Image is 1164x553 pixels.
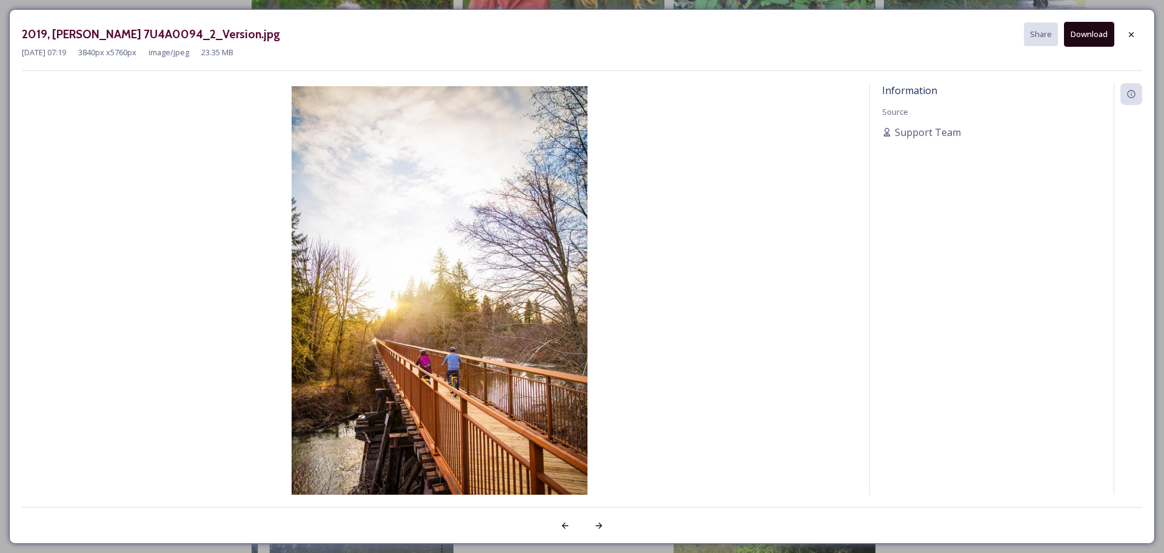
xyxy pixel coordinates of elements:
[22,47,66,58] span: [DATE] 07:19
[895,125,961,140] span: Support Team
[1064,22,1114,47] button: Download
[882,106,908,117] span: Source
[149,47,189,58] span: image/jpeg
[201,47,233,58] span: 23.35 MB
[22,25,280,43] h3: 2019, [PERSON_NAME] 7U4A0094_2_Version.jpg
[78,47,136,58] span: 3840 px x 5760 px
[22,86,857,530] img: 7a21d811-9a5e-4d4f-9f2c-e5886a9404af.jpg
[1024,22,1058,46] button: Share
[882,84,937,97] span: Information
